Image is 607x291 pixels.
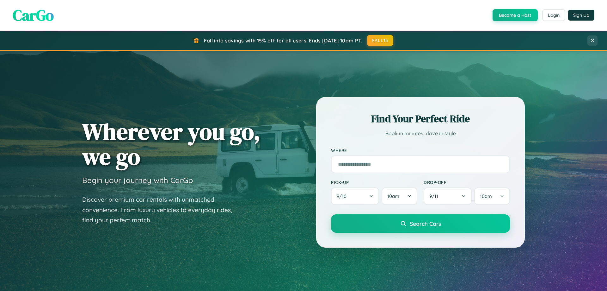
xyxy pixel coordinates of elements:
[568,10,594,21] button: Sign Up
[331,112,510,126] h2: Find Your Perfect Ride
[382,187,417,205] button: 10am
[543,9,565,21] button: Login
[424,180,510,185] label: Drop-off
[331,148,510,153] label: Where
[493,9,538,21] button: Become a Host
[387,193,399,199] span: 10am
[13,5,54,26] span: CarGo
[410,220,441,227] span: Search Cars
[82,175,193,185] h3: Begin your journey with CarGo
[429,193,441,199] span: 9 / 11
[367,35,394,46] button: FALL15
[337,193,350,199] span: 9 / 10
[82,119,261,169] h1: Wherever you go, we go
[424,187,472,205] button: 9/11
[82,194,240,225] p: Discover premium car rentals with unmatched convenience. From luxury vehicles to everyday rides, ...
[331,214,510,233] button: Search Cars
[331,187,379,205] button: 9/10
[331,180,417,185] label: Pick-up
[480,193,492,199] span: 10am
[204,37,362,44] span: Fall into savings with 15% off for all users! Ends [DATE] 10am PT.
[331,129,510,138] p: Book in minutes, drive in style
[474,187,510,205] button: 10am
